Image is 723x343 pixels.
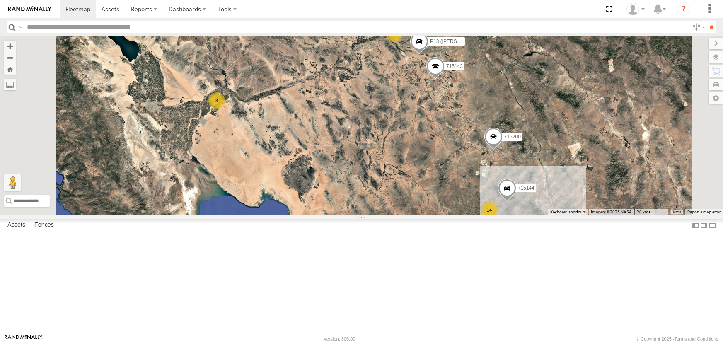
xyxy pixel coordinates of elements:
[504,134,520,140] span: 715200
[430,38,484,44] span: P13 ([PERSON_NAME])
[5,335,43,343] a: Visit our Website
[637,210,648,214] span: 20 km
[446,63,462,69] span: 715143
[689,21,707,33] label: Search Filter Options
[3,220,29,231] label: Assets
[17,21,24,33] label: Search Query
[709,92,723,104] label: Map Settings
[700,219,708,231] label: Dock Summary Table to the Right
[386,26,403,42] div: 3
[675,336,718,341] a: Terms and Conditions
[4,52,16,63] button: Zoom out
[591,210,632,214] span: Imagery ©2025 NASA
[624,3,648,15] div: Jason Ham
[208,92,225,109] div: 3
[692,219,700,231] label: Dock Summary Table to the Left
[672,210,681,213] a: Terms (opens in new tab)
[4,79,16,90] label: Measure
[550,209,586,215] button: Keyboard shortcuts
[634,209,668,215] button: Map Scale: 20 km per 38 pixels
[708,219,717,231] label: Hide Summary Table
[636,336,718,341] div: © Copyright 2025 -
[481,202,498,218] div: 14
[30,220,58,231] label: Fences
[4,174,21,191] button: Drag Pegman onto the map to open Street View
[687,210,721,214] a: Report a map error
[8,6,51,12] img: rand-logo.svg
[4,41,16,52] button: Zoom in
[677,2,690,16] i: ?
[324,336,355,341] div: Version: 306.00
[4,63,16,75] button: Zoom Home
[517,185,534,191] span: 715144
